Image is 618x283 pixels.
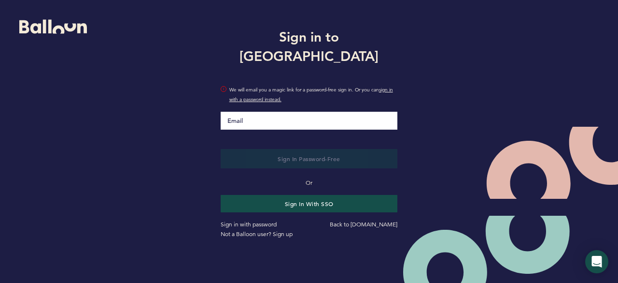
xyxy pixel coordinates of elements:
h1: Sign in to [GEOGRAPHIC_DATA] [213,27,405,66]
a: Not a Balloon user? Sign up [221,230,293,238]
span: Sign in Password-Free [278,155,340,163]
button: Sign in Password-Free [221,149,398,168]
a: Back to [DOMAIN_NAME] [330,221,397,228]
input: Email [221,112,398,130]
p: Or [221,178,398,188]
div: Open Intercom Messenger [585,250,608,273]
span: We will email you a magic link for a password-free sign in. Or you can [229,85,398,104]
button: Sign in with SSO [221,195,398,212]
a: Sign in with password [221,221,277,228]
